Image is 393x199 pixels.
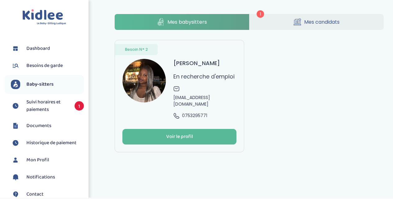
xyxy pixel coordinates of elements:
[26,173,55,181] span: Notifications
[11,98,84,113] a: Suivi horaires et paiements 1
[166,133,193,140] div: Voir le profil
[11,155,20,165] img: profil.svg
[11,101,20,111] img: suivihoraire.svg
[249,14,384,30] a: Mes candidats
[11,121,84,130] a: Documents
[122,129,236,145] button: Voir le profil
[122,59,166,102] img: avatar
[11,44,20,53] img: dashboard.svg
[26,122,51,130] span: Documents
[11,138,20,148] img: suivihoraire.svg
[11,44,84,53] a: Dashboard
[22,9,66,25] img: logo.svg
[115,40,244,152] a: Besoin N° 2 avatar [PERSON_NAME] En recherche d'emploi [EMAIL_ADDRESS][DOMAIN_NAME] 0753295771 Vo...
[11,121,20,130] img: documents.svg
[11,61,84,70] a: Besoins de garde
[167,18,207,26] span: Mes babysitters
[173,94,236,107] span: [EMAIL_ADDRESS][DOMAIN_NAME]
[257,10,264,18] span: 1
[26,62,63,69] span: Besoins de garde
[173,59,220,67] h3: [PERSON_NAME]
[75,101,84,111] span: 1
[125,46,148,53] span: Besoin N° 2
[11,190,20,199] img: contact.svg
[11,190,84,199] a: Contact
[11,173,20,182] img: notification.svg
[182,112,207,119] span: 0753295771
[173,72,235,81] p: En recherche d'emploi
[11,138,84,148] a: Historique de paiement
[11,173,84,182] a: Notifications
[11,61,20,70] img: besoin.svg
[26,81,54,88] span: Baby-sitters
[11,80,20,89] img: babysitters.svg
[11,155,84,165] a: Mon Profil
[26,45,50,52] span: Dashboard
[26,191,43,198] span: Contact
[26,156,49,164] span: Mon Profil
[26,139,76,147] span: Historique de paiement
[11,80,84,89] a: Baby-sitters
[115,14,249,30] a: Mes babysitters
[304,18,340,26] span: Mes candidats
[26,98,68,113] span: Suivi horaires et paiements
